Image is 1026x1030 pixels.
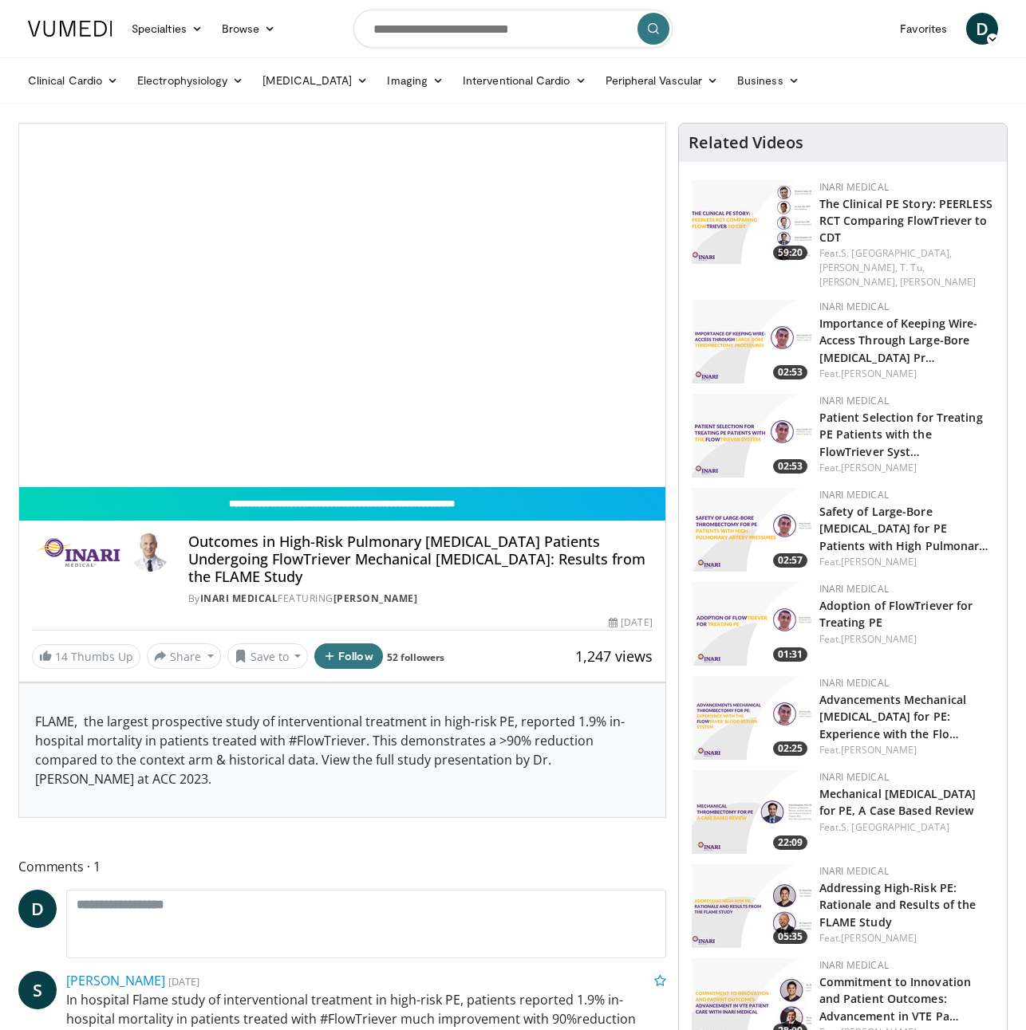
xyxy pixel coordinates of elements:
img: 92868108-d062-4fff-bab7-cec9350b2ac0.png.150x105_q85_crop-smart_upscale.png [692,394,811,478]
a: [PERSON_NAME] [841,555,917,568]
div: [DATE] [609,615,652,630]
a: Importance of Keeping Wire-Access Through Large-Bore [MEDICAL_DATA] Pr… [819,316,978,364]
input: Search topics, interventions [353,10,673,48]
a: Adoption of FlowTriever for Treating PE [819,598,973,630]
a: D [966,13,998,45]
a: [PERSON_NAME] [841,367,917,380]
a: 01:31 [692,582,811,666]
span: 22:09 [773,835,807,850]
div: Feat. [819,246,994,289]
a: Inari Medical [819,864,889,878]
div: Feat. [819,820,994,835]
div: By FEATURING [188,592,653,606]
a: Specialties [122,13,212,45]
a: 14 Thumbs Up [32,644,140,669]
a: Addressing High-Risk PE: Rationale and Results of the FLAME Study [819,880,977,929]
a: T. Tu, [900,261,925,274]
a: 02:57 [692,488,811,572]
video-js: Video Player [19,124,665,487]
span: 02:53 [773,365,807,379]
img: VuMedi Logo [28,21,112,37]
a: [PERSON_NAME] [841,632,917,646]
a: Inari Medical [819,300,889,313]
button: Save to [227,643,309,669]
a: 02:53 [692,300,811,383]
span: 02:25 [773,741,807,756]
a: Patient Selection for Treating PE Patients with the FlowTriever Syst… [819,410,983,458]
span: 14 [55,649,68,664]
div: Feat. [819,461,994,475]
a: Browse [212,13,286,45]
img: Inari Medical [32,533,124,572]
small: [DATE] [168,974,199,989]
a: Inari Medical [200,592,278,605]
a: [PERSON_NAME] [333,592,418,605]
a: [PERSON_NAME] [841,461,917,474]
a: S [18,971,57,1009]
div: Feat. [819,632,994,647]
a: [PERSON_NAME] [841,931,917,945]
a: Clinical Cardio [18,65,128,96]
a: Inari Medical [819,180,889,194]
span: 59:20 [773,246,807,260]
a: Favorites [890,13,957,45]
a: S. [GEOGRAPHIC_DATA], [841,246,952,260]
div: Feat. [819,367,994,381]
img: d32a43c5-16e3-495f-8bf5-0cc390aaf972.png.150x105_q85_crop-smart_upscale.png [692,770,811,854]
span: 02:57 [773,553,807,568]
a: Inari Medical [819,770,889,784]
img: 0724abfd-5b31-46c5-9d9d-71eafcd68474.png.150x105_q85_crop-smart_upscale.png [692,488,811,572]
a: Mechanical [MEDICAL_DATA] for PE, A Case Based Review [819,786,977,818]
a: [MEDICAL_DATA] [253,65,377,96]
a: Peripheral Vascular [596,65,728,96]
p: FLAME, the largest prospective study of interventional treatment in high-risk PE, reported 1.9% i... [35,712,649,788]
span: 05:35 [773,930,807,944]
span: 1,247 views [575,647,653,666]
img: 85d04141-03da-4729-b4de-c167dd56bf96.png.150x105_q85_crop-smart_upscale.jpg [692,180,811,264]
a: Advancements Mechanical [MEDICAL_DATA] for PE: Experience with the Flo… [819,692,966,741]
a: 52 followers [387,651,444,664]
button: Share [147,643,221,669]
a: 22:09 [692,770,811,854]
a: Inari Medical [819,394,889,407]
a: S. [GEOGRAPHIC_DATA] [841,820,949,834]
a: The Clinical PE Story: PEERLESS RCT Comparing FlowTriever to CDT [819,196,992,245]
img: d9081e01-e75f-4781-971b-970b717fb726.150x105_q85_crop-smart_upscale.jpg [692,864,811,948]
a: [PERSON_NAME] [900,275,976,289]
p: In hospital Flame study of interventional treatment in high-risk PE, patients reported 1.9% in-ho... [66,990,666,1028]
a: Inari Medical [819,676,889,690]
h4: Outcomes in High-Risk Pulmonary [MEDICAL_DATA] Patients Undergoing FlowTriever Mechanical [MEDICA... [188,533,653,585]
div: Feat. [819,743,994,757]
a: 02:25 [692,676,811,760]
a: Inari Medical [819,958,889,972]
a: 02:53 [692,394,811,478]
img: d9bb4131-e599-4831-bf1b-e84285d0de9c.png.150x105_q85_crop-smart_upscale.png [692,300,811,383]
h4: Related Videos [689,133,803,152]
span: 02:53 [773,459,807,474]
a: Commitment to Innovation and Patient Outcomes: Advancement in VTE Pa… [819,974,971,1023]
a: Safety of Large-Bore [MEDICAL_DATA] for PE Patients with High Pulmonar… [819,504,989,552]
img: 746db792-5bf1-4fb8-8de4-7e1a5f7d4450.png.150x105_q85_crop-smart_upscale.jpg [692,676,811,760]
a: Electrophysiology [128,65,253,96]
img: Avatar [131,533,169,572]
span: Comments 1 [18,856,666,877]
a: 05:35 [692,864,811,948]
a: Imaging [377,65,453,96]
a: Interventional Cardio [453,65,596,96]
a: D [18,890,57,928]
a: Inari Medical [819,488,889,501]
a: 59:20 [692,180,811,264]
span: 01:31 [773,647,807,662]
a: Inari Medical [819,582,889,596]
div: Feat. [819,931,994,945]
img: 62d1902a-5d88-4e49-9d65-cca467247f38.png.150x105_q85_crop-smart_upscale.png [692,582,811,666]
a: [PERSON_NAME] [66,972,165,989]
a: [PERSON_NAME] [841,743,917,757]
a: Business [728,65,809,96]
a: [PERSON_NAME], [819,275,898,289]
button: Follow [314,643,383,669]
div: Feat. [819,555,994,569]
